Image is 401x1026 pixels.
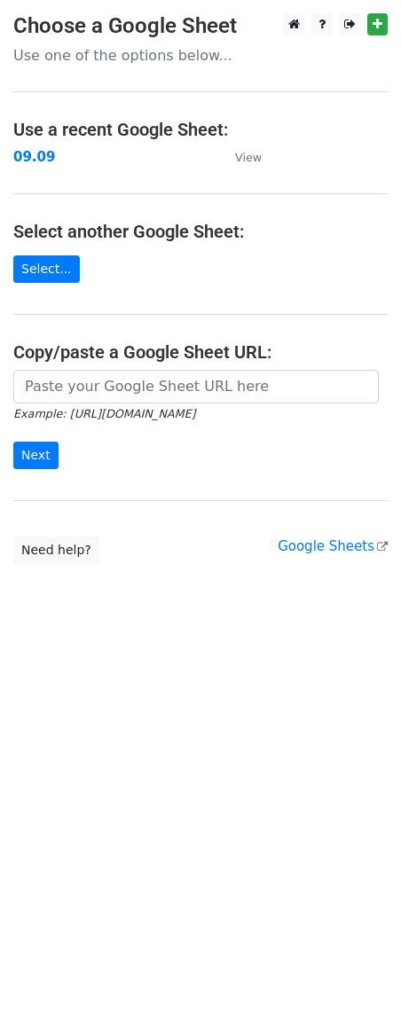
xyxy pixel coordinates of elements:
[13,370,379,403] input: Paste your Google Sheet URL here
[13,255,80,283] a: Select...
[235,151,262,164] small: View
[13,221,388,242] h4: Select another Google Sheet:
[13,341,388,363] h4: Copy/paste a Google Sheet URL:
[13,46,388,65] p: Use one of the options below...
[13,536,99,564] a: Need help?
[217,149,262,165] a: View
[13,119,388,140] h4: Use a recent Google Sheet:
[13,13,388,39] h3: Choose a Google Sheet
[278,538,388,554] a: Google Sheets
[13,149,55,165] a: 09.09
[13,442,59,469] input: Next
[13,407,195,420] small: Example: [URL][DOMAIN_NAME]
